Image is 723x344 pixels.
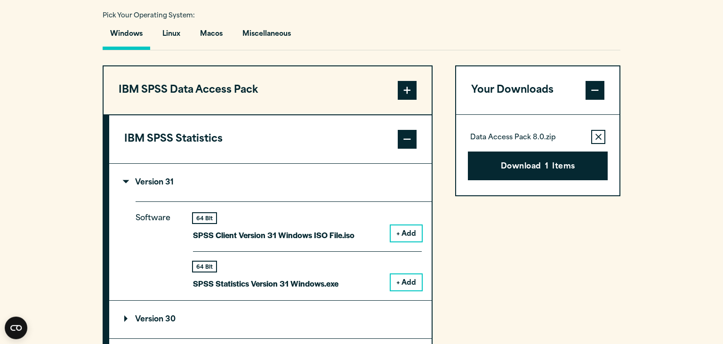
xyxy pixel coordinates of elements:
button: Open CMP widget [5,317,27,339]
button: + Add [391,274,422,290]
div: 64 Bit [193,262,216,272]
div: Your Downloads [456,114,619,196]
summary: Version 30 [109,301,432,338]
p: Version 30 [124,316,176,323]
button: Miscellaneous [235,23,298,50]
p: SPSS Statistics Version 31 Windows.exe [193,277,338,290]
span: 1 [545,161,548,173]
button: IBM SPSS Data Access Pack [104,66,432,114]
button: Download1Items [468,152,608,181]
button: Linux [155,23,188,50]
button: IBM SPSS Statistics [109,115,432,163]
span: Pick Your Operating System: [103,13,195,19]
p: Version 31 [124,179,174,186]
summary: Version 31 [109,164,432,201]
p: SPSS Client Version 31 Windows ISO File.iso [193,228,354,242]
button: Windows [103,23,150,50]
button: Macos [193,23,230,50]
p: Data Access Pack 8.0.zip [470,133,556,143]
p: Software [136,212,178,283]
div: 64 Bit [193,213,216,223]
button: Your Downloads [456,66,619,114]
button: + Add [391,225,422,241]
